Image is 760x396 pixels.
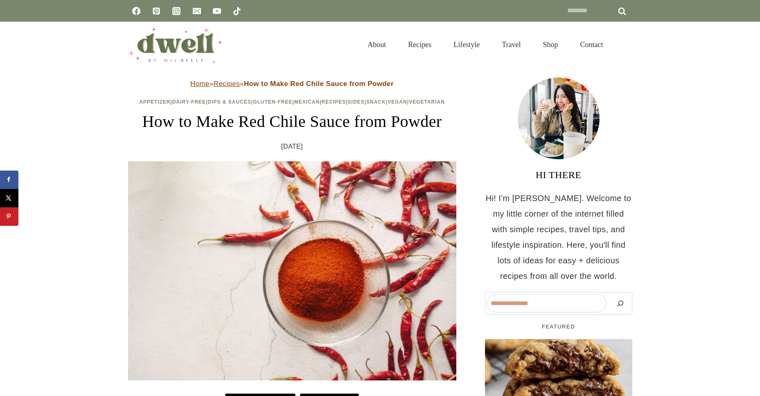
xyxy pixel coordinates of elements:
a: Shop [532,30,569,59]
a: Lifestyle [442,30,491,59]
a: Pinterest [148,3,165,19]
a: About [356,30,397,59]
button: Search [611,294,630,312]
a: Travel [491,30,532,59]
span: » » [190,80,394,88]
img: DWELL by michelle [128,26,222,63]
h3: HI THERE [485,167,632,182]
a: Dips & Sauces [207,99,251,105]
a: Mexican [294,99,320,105]
img: dried chiles with chile powder in a bowl [128,161,456,380]
a: Home [190,80,210,88]
h1: How to Make Red Chile Sauce from Powder [128,109,456,134]
a: Contact [569,30,614,59]
a: Snack [366,99,386,105]
a: YouTube [209,3,225,19]
nav: Primary Navigation [356,30,614,59]
p: Hi! I'm [PERSON_NAME]. Welcome to my little corner of the internet filled with simple recipes, tr... [485,190,632,284]
time: [DATE] [281,140,303,153]
a: Dairy-Free [172,99,206,105]
a: Gluten-Free [253,99,292,105]
a: Recipes [322,99,346,105]
a: Vegan [388,99,407,105]
a: Vegetarian [409,99,445,105]
button: View Search Form [618,38,632,52]
h5: FEATURED [485,323,632,331]
span: | | | | | | | | | [139,99,445,105]
a: Email [189,3,205,19]
a: TikTok [229,3,245,19]
a: Appetizer [139,99,170,105]
a: Instagram [168,3,185,19]
a: Recipes [397,30,442,59]
a: Sides [348,99,365,105]
a: Recipes [214,80,240,88]
a: Facebook [128,3,144,19]
strong: How to Make Red Chile Sauce from Powder [244,80,394,88]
